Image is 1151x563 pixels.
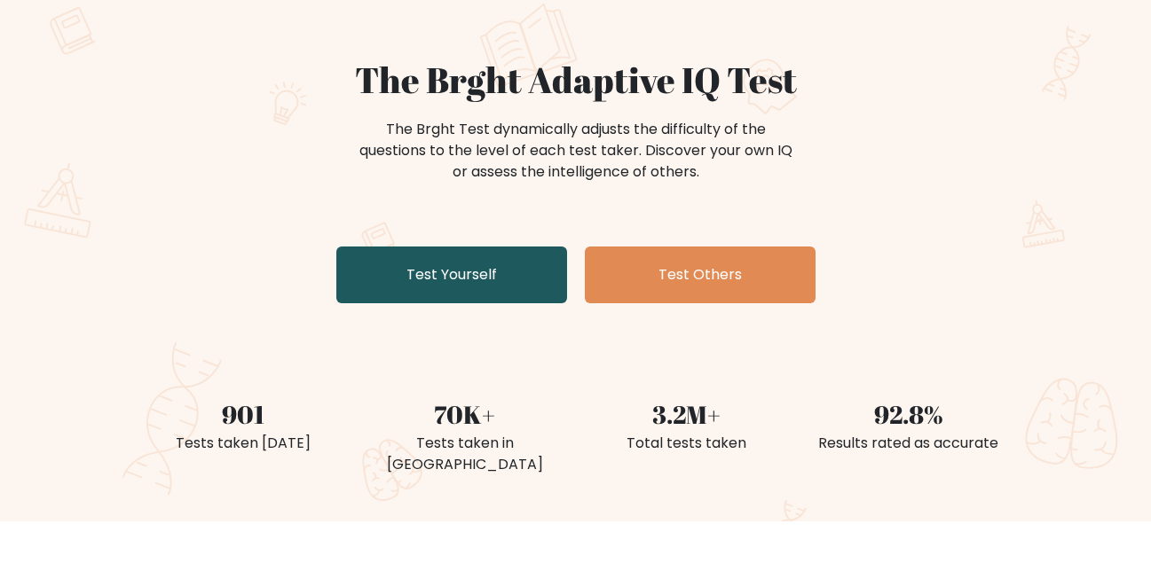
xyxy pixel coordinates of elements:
[365,395,565,433] div: 70K+
[808,395,1009,433] div: 92.8%
[336,246,567,303] a: Test Yourself
[143,59,1009,101] h1: The Brght Adaptive IQ Test
[365,433,565,475] div: Tests taken in [GEOGRAPHIC_DATA]
[808,433,1009,454] div: Results rated as accurate
[143,395,343,433] div: 901
[587,395,787,433] div: 3.2M+
[585,246,816,303] a: Test Others
[354,119,798,183] div: The Brght Test dynamically adjusts the difficulty of the questions to the level of each test take...
[143,433,343,454] div: Tests taken [DATE]
[587,433,787,454] div: Total tests taken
